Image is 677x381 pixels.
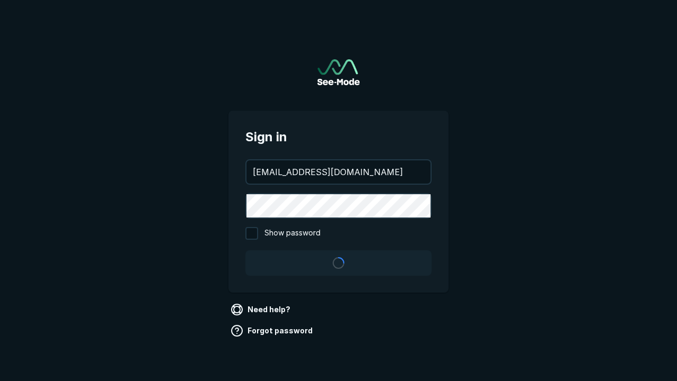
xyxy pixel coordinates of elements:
span: Show password [264,227,321,240]
input: your@email.com [246,160,431,184]
a: Forgot password [228,322,317,339]
span: Sign in [245,128,432,147]
a: Go to sign in [317,59,360,85]
a: Need help? [228,301,295,318]
img: See-Mode Logo [317,59,360,85]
